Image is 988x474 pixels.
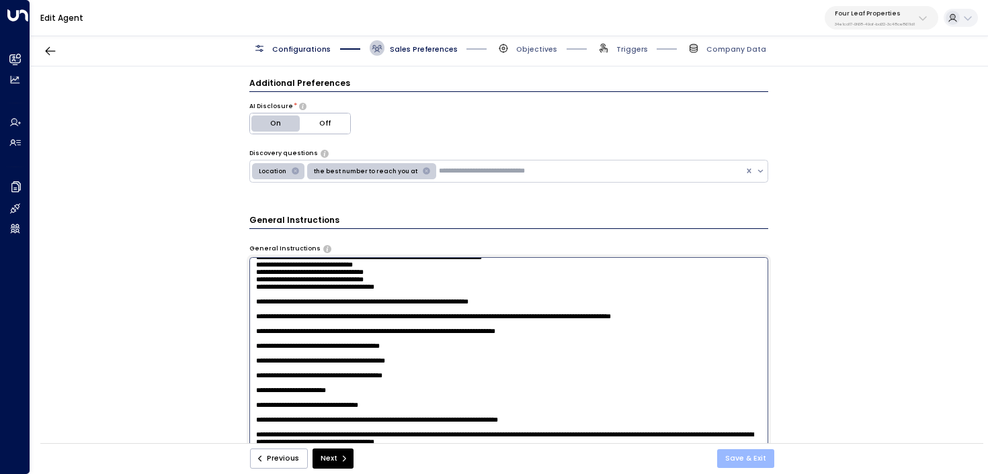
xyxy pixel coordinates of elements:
button: Four Leaf Properties34e1cd17-0f68-49af-bd32-3c48ce8611d1 [825,6,938,30]
p: Four Leaf Properties [835,9,915,17]
span: Triggers [616,44,648,54]
div: the best number to reach you at [310,165,419,178]
span: Configurations [272,44,331,54]
span: Sales Preferences [390,44,458,54]
button: Next [313,448,354,469]
button: Save & Exit [717,449,774,468]
h3: Additional Preferences [249,77,769,92]
div: Remove Location [288,165,303,178]
span: Company Data [706,44,766,54]
p: 34e1cd17-0f68-49af-bd32-3c48ce8611d1 [835,21,915,27]
span: Objectives [516,44,557,54]
button: Off [300,113,350,134]
label: General Instructions [249,244,321,254]
button: On [250,113,300,134]
label: Discovery questions [249,149,318,158]
div: Location [255,165,288,178]
button: Provide any specific instructions you want the agent to follow when responding to leads. This app... [323,245,331,252]
label: AI Disclosure [249,102,293,111]
div: Remove the best number to reach you at [419,165,434,178]
div: Platform [249,113,351,134]
a: Edit Agent [40,12,83,23]
button: Previous [250,448,308,469]
button: Choose whether the agent should proactively disclose its AI nature in communications or only reve... [299,103,306,109]
h3: General Instructions [249,214,769,229]
button: Select the types of questions the agent should use to engage leads in initial emails. These help ... [321,150,328,156]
